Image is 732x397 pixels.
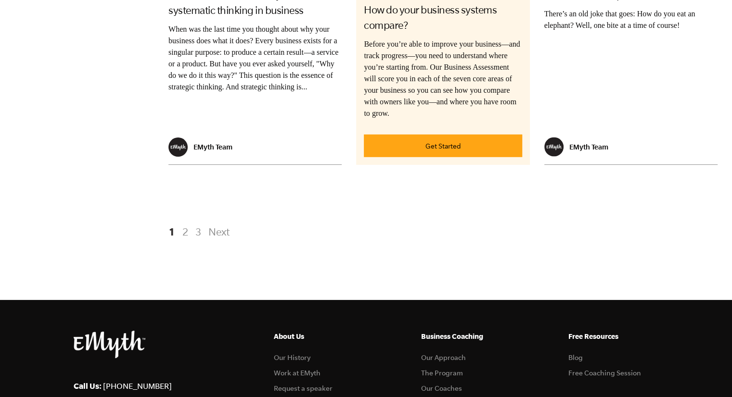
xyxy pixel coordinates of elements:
a: Get Started [364,135,522,157]
a: The Program [421,369,463,377]
a: Our Coaches [421,385,462,392]
img: EMyth Team - EMyth [544,137,564,157]
a: Our Approach [421,354,466,361]
a: Our History [274,354,310,361]
a: Work at EMyth [274,369,321,377]
a: Free Coaching Session [568,369,641,377]
h5: About Us [274,331,364,342]
p: EMyth Team [193,143,232,151]
strong: Call Us: [74,381,102,390]
h5: Business Coaching [421,331,512,342]
a: Blog [568,354,583,361]
p: When was the last time you thought about why your business does what it does? Every business exis... [168,24,342,93]
img: EMyth Team - EMyth [168,137,188,157]
a: 3 [193,223,204,240]
a: How do your business systems compare? [364,4,497,31]
p: EMyth Team [569,143,608,151]
a: [PHONE_NUMBER] [103,382,172,390]
a: Request a speaker [274,385,333,392]
h5: Free Resources [568,331,659,342]
p: There’s an old joke that goes: How do you eat an elephant? Well, one bite at a time of course! [544,8,718,31]
iframe: Chat Widget [684,351,732,397]
p: Before you’re able to improve your business—and track progress—you need to understand where you’r... [364,38,522,119]
img: EMyth [74,331,145,358]
a: 2 [180,223,191,240]
a: Next [205,223,230,240]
